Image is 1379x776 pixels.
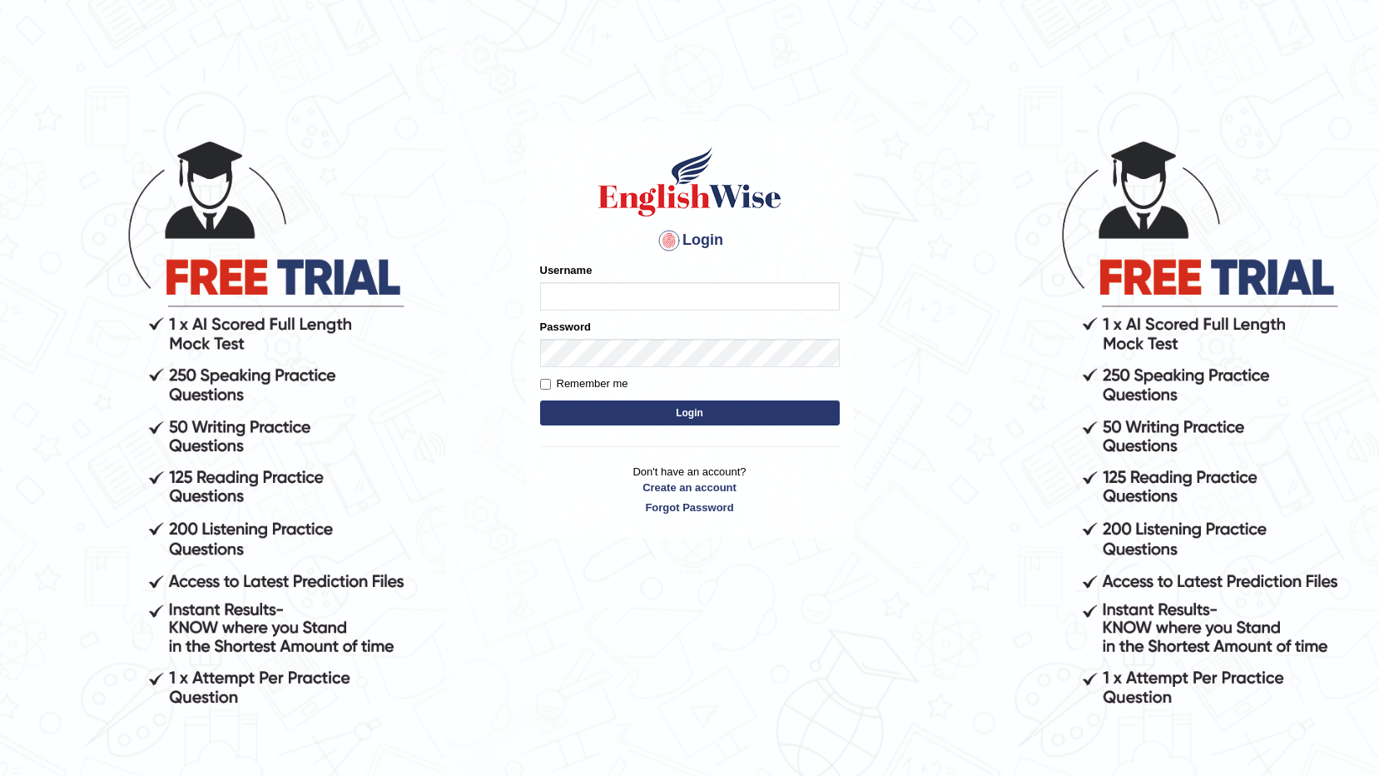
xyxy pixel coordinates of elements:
[540,262,593,278] label: Username
[540,464,840,515] p: Don't have an account?
[540,227,840,254] h4: Login
[540,500,840,515] a: Forgot Password
[595,144,785,219] img: Logo of English Wise sign in for intelligent practice with AI
[540,319,591,335] label: Password
[540,379,551,390] input: Remember me
[540,376,628,392] label: Remember me
[540,400,840,425] button: Login
[540,480,840,495] a: Create an account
